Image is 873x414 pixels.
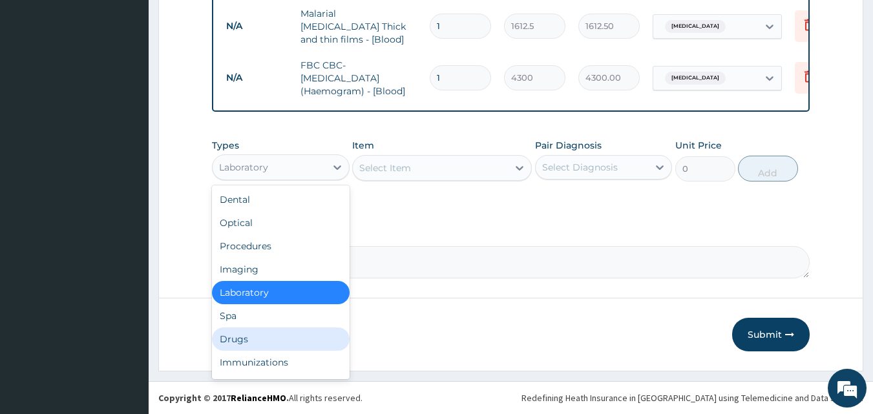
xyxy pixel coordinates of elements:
[732,318,810,351] button: Submit
[294,1,423,52] td: Malarial [MEDICAL_DATA] Thick and thin films - [Blood]
[521,391,863,404] div: Redefining Heath Insurance in [GEOGRAPHIC_DATA] using Telemedicine and Data Science!
[675,139,722,152] label: Unit Price
[212,281,350,304] div: Laboratory
[212,327,350,351] div: Drugs
[6,276,246,322] textarea: Type your message and hit 'Enter'
[542,161,618,174] div: Select Diagnosis
[220,66,294,90] td: N/A
[212,258,350,281] div: Imaging
[738,156,798,181] button: Add
[212,188,350,211] div: Dental
[212,304,350,327] div: Spa
[212,6,243,37] div: Minimize live chat window
[535,139,602,152] label: Pair Diagnosis
[359,161,411,174] div: Select Item
[220,14,294,38] td: N/A
[24,65,52,97] img: d_794563401_company_1708531726252_794563401
[67,72,217,89] div: Chat with us now
[149,381,873,414] footer: All rights reserved.
[665,20,726,33] span: [MEDICAL_DATA]
[212,351,350,374] div: Immunizations
[75,125,178,255] span: We're online!
[212,234,350,258] div: Procedures
[665,72,726,85] span: [MEDICAL_DATA]
[212,140,239,151] label: Types
[212,211,350,234] div: Optical
[158,392,289,404] strong: Copyright © 2017 .
[212,228,810,239] label: Comment
[212,374,350,397] div: Others
[352,139,374,152] label: Item
[231,392,286,404] a: RelianceHMO
[294,52,423,104] td: FBC CBC-[MEDICAL_DATA] (Haemogram) - [Blood]
[219,161,268,174] div: Laboratory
